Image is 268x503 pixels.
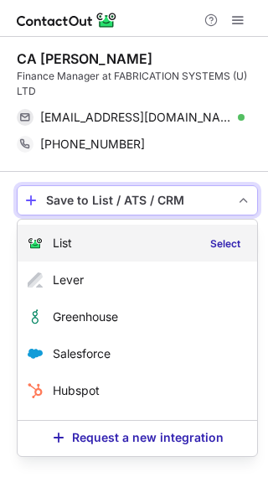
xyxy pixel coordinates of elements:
span: Greenhouse [53,310,118,324]
img: ContactOut v5.3.10 [17,10,117,30]
div: Save to List / ATS / CRM [46,194,229,207]
div: Finance Manager at FABRICATION SYSTEMS (U) LTD [17,69,258,99]
img: Hubspot [28,383,43,398]
span: Request a new integration [72,431,224,444]
div: CA [PERSON_NAME] [17,50,152,67]
img: Salesforce [28,349,43,360]
img: List [28,236,43,251]
span: Lever [53,273,84,287]
span: [PHONE_NUMBER] [40,137,145,152]
label: Select [204,235,247,251]
button: save-profile-one-click [17,185,258,215]
span: List [53,236,72,250]
span: Hubspot [53,384,100,397]
img: Lever [28,272,43,288]
span: [EMAIL_ADDRESS][DOMAIN_NAME] [40,110,232,125]
span: Salesforce [53,347,111,360]
button: Request a new integration [18,420,257,451]
img: Greenhouse [28,309,43,324]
